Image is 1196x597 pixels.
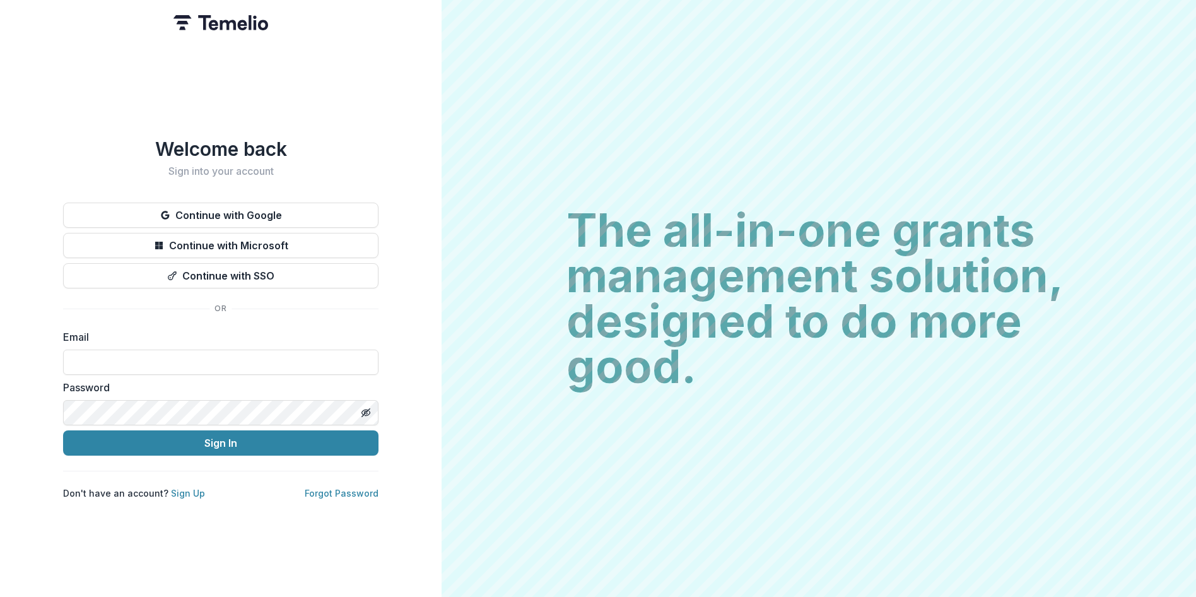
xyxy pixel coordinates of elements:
img: Temelio [173,15,268,30]
p: Don't have an account? [63,487,205,500]
button: Sign In [63,430,378,456]
button: Continue with SSO [63,263,378,288]
label: Password [63,380,371,395]
button: Toggle password visibility [356,403,376,423]
a: Forgot Password [305,488,378,499]
a: Sign Up [171,488,205,499]
h2: Sign into your account [63,165,378,177]
h1: Welcome back [63,138,378,160]
label: Email [63,329,371,345]
button: Continue with Microsoft [63,233,378,258]
button: Continue with Google [63,203,378,228]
